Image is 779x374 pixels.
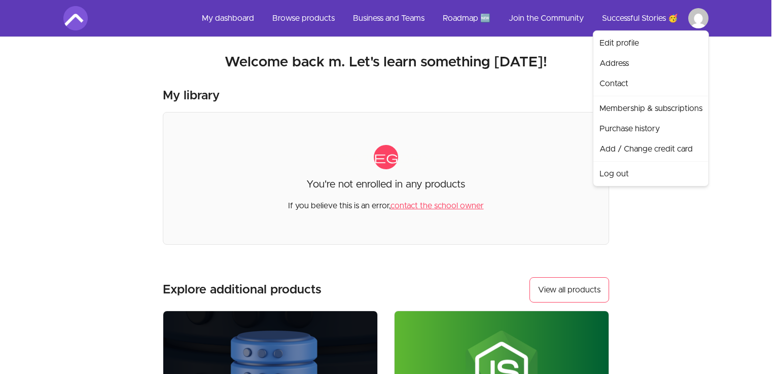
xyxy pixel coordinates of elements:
a: Edit profile [595,33,706,53]
a: Add / Change credit card [595,139,706,159]
a: Purchase history [595,119,706,139]
a: Log out [595,164,706,184]
a: Contact [595,73,706,94]
a: Membership & subscriptions [595,98,706,119]
a: Address [595,53,706,73]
